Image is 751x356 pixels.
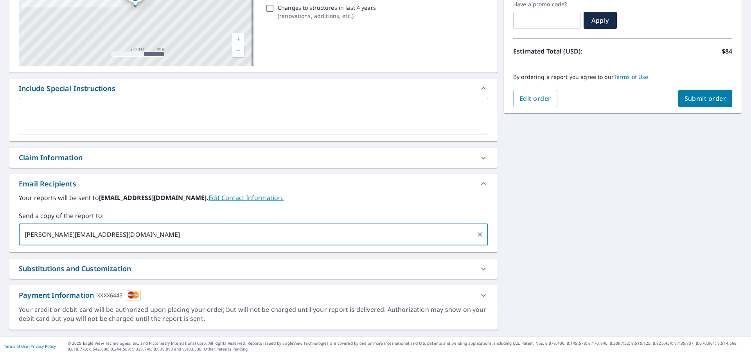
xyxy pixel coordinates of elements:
button: Submit order [678,90,733,107]
a: Current Level 17, Zoom Out [232,45,244,57]
div: Payment InformationXXXX6445cardImage [9,285,498,305]
a: Terms of Use [614,73,649,81]
a: EditContactInfo [208,193,284,202]
div: Substitutions and Customization [9,259,498,279]
div: Payment Information [19,290,141,301]
a: Privacy Policy [31,343,56,349]
p: Estimated Total (USD): [513,47,623,56]
div: Email Recipients [9,174,498,193]
button: Clear [474,229,485,240]
div: Claim Information [9,148,498,168]
label: Send a copy of the report to: [19,211,488,220]
p: ( renovations, additions, etc. ) [278,12,376,20]
a: Current Level 17, Zoom In [232,33,244,45]
div: Claim Information [19,152,83,163]
div: XXXX6445 [97,290,122,301]
div: Your credit or debit card will be authorized upon placing your order, but will not be charged unt... [19,305,488,323]
div: Include Special Instructions [9,79,498,98]
p: By ordering a report you agree to our [513,73,732,81]
p: $84 [722,47,732,56]
span: Apply [590,16,611,25]
img: cardImage [126,290,141,301]
p: Changes to structures in last 4 years [278,4,376,12]
span: Submit order [685,94,726,103]
div: Email Recipients [19,179,76,189]
p: © 2025 Eagle View Technologies, Inc. and Pictometry International Corp. All Rights Reserved. Repo... [68,340,747,352]
div: Substitutions and Customization [19,263,131,274]
a: Terms of Use [4,343,28,349]
button: Apply [584,12,617,29]
p: | [4,344,56,349]
div: Include Special Instructions [19,83,115,94]
b: [EMAIL_ADDRESS][DOMAIN_NAME]. [99,193,208,202]
button: Edit order [513,90,557,107]
label: Your reports will be sent to [19,193,488,202]
label: Have a promo code? [513,1,580,8]
span: Edit order [519,94,551,103]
